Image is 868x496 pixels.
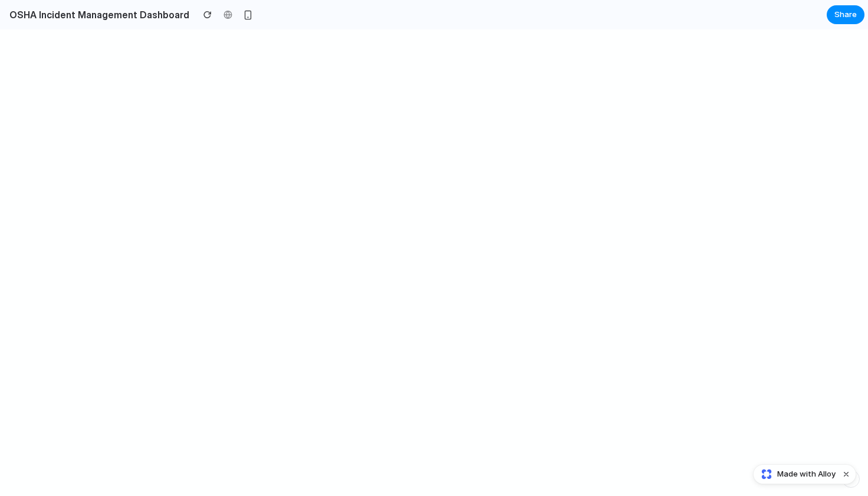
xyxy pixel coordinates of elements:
[827,5,864,24] button: Share
[5,8,189,22] h2: OSHA Incident Management Dashboard
[834,9,857,21] span: Share
[839,467,853,481] button: Dismiss watermark
[777,468,836,480] span: Made with Alloy
[754,468,837,480] a: Made with Alloy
